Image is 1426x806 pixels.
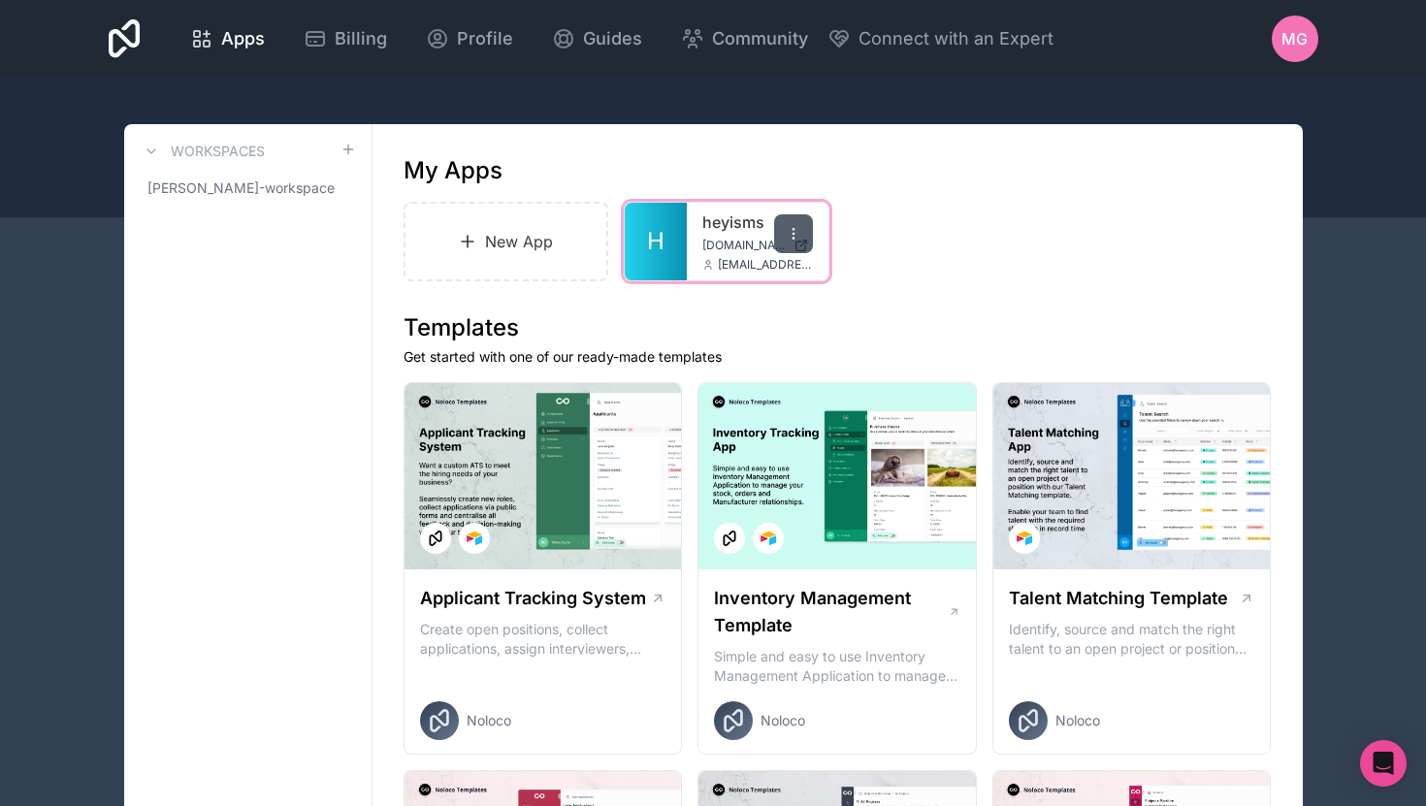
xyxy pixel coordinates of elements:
span: Noloco [467,711,511,730]
h1: Templates [404,312,1272,343]
span: [PERSON_NAME]-workspace [147,178,335,198]
span: Noloco [1055,711,1100,730]
p: Create open positions, collect applications, assign interviewers, centralise candidate feedback a... [420,620,666,659]
img: Airtable Logo [1017,531,1032,546]
img: Airtable Logo [761,531,776,546]
span: MG [1281,27,1308,50]
a: Community [665,17,824,60]
p: Identify, source and match the right talent to an open project or position with our Talent Matchi... [1009,620,1255,659]
h3: Workspaces [171,142,265,161]
a: Guides [536,17,658,60]
span: Community [712,25,808,52]
a: [DOMAIN_NAME] [702,238,813,253]
p: Get started with one of our ready-made templates [404,347,1272,367]
a: Apps [175,17,280,60]
button: Connect with an Expert [827,25,1053,52]
span: Profile [457,25,513,52]
h1: Talent Matching Template [1009,585,1228,612]
span: [DOMAIN_NAME] [702,238,786,253]
a: H [625,203,687,280]
h1: Inventory Management Template [714,585,947,639]
p: Simple and easy to use Inventory Management Application to manage your stock, orders and Manufact... [714,647,960,686]
a: Profile [410,17,529,60]
h1: My Apps [404,155,502,186]
a: New App [404,202,609,281]
img: Airtable Logo [467,531,482,546]
h1: Applicant Tracking System [420,585,646,612]
span: H [647,226,664,257]
a: [PERSON_NAME]-workspace [140,171,356,206]
span: Noloco [761,711,805,730]
a: heyisms [702,210,813,234]
span: Guides [583,25,642,52]
a: Billing [288,17,403,60]
div: Open Intercom Messenger [1360,740,1407,787]
span: Billing [335,25,387,52]
span: [EMAIL_ADDRESS][DOMAIN_NAME] [718,257,813,273]
span: Apps [221,25,265,52]
span: Connect with an Expert [859,25,1053,52]
a: Workspaces [140,140,265,163]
